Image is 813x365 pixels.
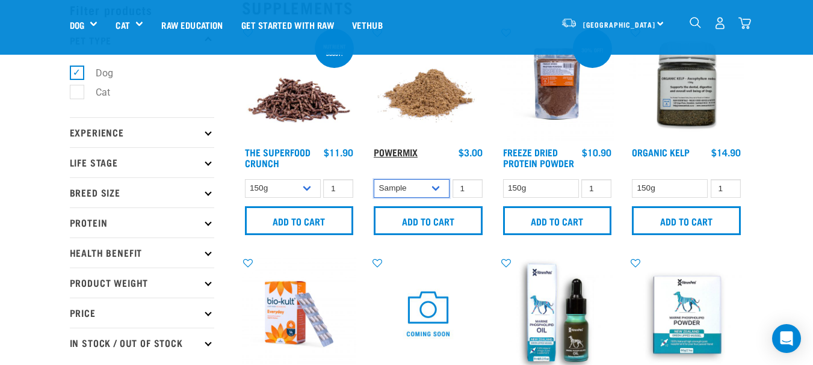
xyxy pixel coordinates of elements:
input: Add to cart [632,206,741,235]
img: FD Protein Powder [500,26,615,141]
input: 1 [453,179,483,198]
input: Add to cart [245,206,354,235]
p: Health Benefit [70,238,214,268]
p: Product Weight [70,268,214,298]
img: Pile Of PowerMix For Pets [371,26,486,141]
span: [GEOGRAPHIC_DATA] [583,22,656,26]
a: Cat [116,18,129,32]
p: Price [70,298,214,328]
p: Life Stage [70,147,214,177]
img: home-icon-1@2x.png [690,17,701,28]
label: Dog [76,66,118,81]
input: Add to cart [503,206,612,235]
input: 1 [711,179,741,198]
img: van-moving.png [561,17,577,28]
div: Open Intercom Messenger [772,324,801,353]
input: 1 [323,179,353,198]
div: $10.90 [582,147,611,158]
img: home-icon@2x.png [738,17,751,29]
label: Cat [76,85,115,100]
p: In Stock / Out Of Stock [70,328,214,358]
p: Experience [70,117,214,147]
input: Add to cart [374,206,483,235]
a: Vethub [343,1,392,49]
a: Dog [70,18,84,32]
p: Breed Size [70,177,214,207]
img: 1311 Superfood Crunch 01 [242,26,357,141]
img: user.png [714,17,726,29]
div: $14.90 [711,147,741,158]
div: $3.00 [459,147,483,158]
a: Get started with Raw [232,1,343,49]
a: Freeze Dried Protein Powder [503,149,574,165]
a: Powermix [374,149,418,155]
a: Organic Kelp [632,149,690,155]
div: $11.90 [324,147,353,158]
a: Raw Education [152,1,232,49]
a: The Superfood Crunch [245,149,311,165]
input: 1 [581,179,611,198]
img: 10870 [629,26,744,141]
p: Protein [70,207,214,238]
